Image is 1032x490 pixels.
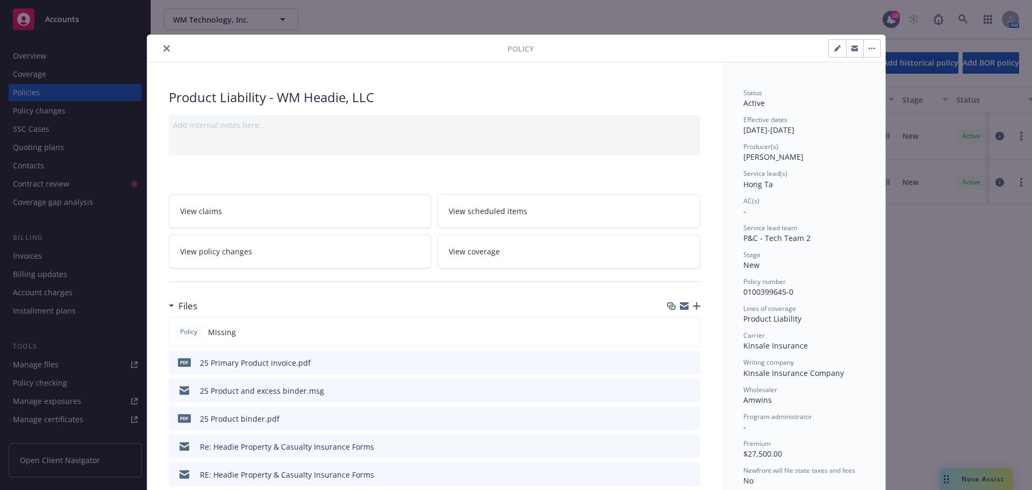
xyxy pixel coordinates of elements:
[743,250,761,259] span: Stage
[449,205,527,217] span: View scheduled items
[743,179,773,189] span: Hong Ta
[743,340,808,351] span: Kinsale Insurance
[686,357,696,368] button: preview file
[669,413,678,424] button: download file
[743,152,804,162] span: [PERSON_NAME]
[743,475,754,486] span: No
[169,194,432,228] a: View claims
[686,413,696,424] button: preview file
[449,246,500,257] span: View coverage
[669,469,678,480] button: download file
[743,331,765,340] span: Carrier
[169,235,432,268] a: View policy changes
[178,358,191,366] span: pdf
[743,422,746,432] span: -
[169,299,197,313] div: Files
[169,88,700,106] div: Product Liability - WM Headie, LLC
[200,469,374,480] div: RE: Headie Property & Casualty Insurance Forms
[686,469,696,480] button: preview file
[160,42,173,55] button: close
[438,194,700,228] a: View scheduled items
[200,385,324,396] div: 25 Product and excess binder.msg
[200,413,279,424] div: 25 Product binder.pdf
[507,43,534,54] span: Policy
[743,169,787,178] span: Service lead(s)
[743,88,762,97] span: Status
[180,246,252,257] span: View policy changes
[438,235,700,268] a: View coverage
[180,205,222,217] span: View claims
[743,277,786,286] span: Policy number
[743,206,746,216] span: -
[743,466,855,475] span: Newfront will file state taxes and fees
[743,142,778,151] span: Producer(s)
[743,368,844,378] span: Kinsale Insurance Company
[743,313,864,324] div: Product Liability
[743,439,771,448] span: Premium
[743,412,812,421] span: Program administrator
[178,414,191,422] span: pdf
[743,115,864,136] div: [DATE] - [DATE]
[743,449,782,459] span: $27,500.00
[743,304,796,313] span: Lines of coverage
[743,223,797,232] span: Service lead team
[686,385,696,396] button: preview file
[669,357,678,368] button: download file
[178,299,197,313] h3: Files
[743,287,793,297] span: 0100399645-0
[743,98,765,108] span: Active
[669,385,678,396] button: download file
[743,358,794,367] span: Writing company
[173,119,696,131] div: Add internal notes here...
[743,233,811,243] span: P&C - Tech Team 2
[743,395,772,405] span: Amwins
[743,260,759,270] span: New
[743,385,777,394] span: Wholesaler
[743,115,787,124] span: Effective dates
[743,196,759,205] span: AC(s)
[208,326,236,338] span: Missing
[669,441,678,452] button: download file
[178,327,199,337] span: Policy
[686,441,696,452] button: preview file
[200,441,374,452] div: Re: Headie Property & Casualty Insurance Forms
[200,357,311,368] div: 25 Primary Product invoice.pdf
